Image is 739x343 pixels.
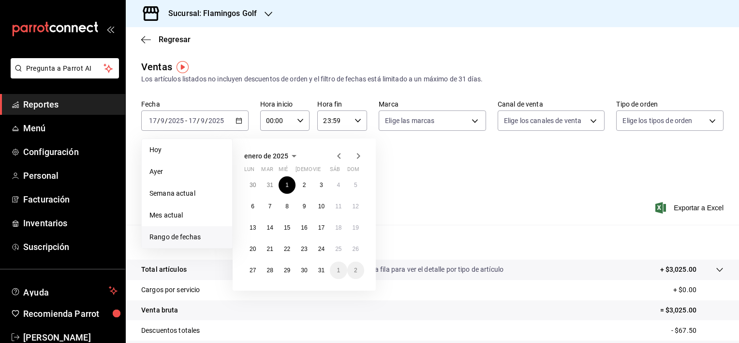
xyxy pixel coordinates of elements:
[141,236,724,248] p: Resumen
[23,98,118,111] span: Reportes
[313,166,321,176] abbr: viernes
[159,35,191,44] span: Regresar
[385,116,434,125] span: Elige las marcas
[261,166,273,176] abbr: martes
[279,262,296,279] button: 29 de enero de 2025
[23,217,118,230] span: Inventarios
[244,198,261,215] button: 6 de enero de 2025
[335,224,341,231] abbr: 18 de enero de 2025
[141,305,178,315] p: Venta bruta
[337,182,340,188] abbr: 4 de enero de 2025
[301,267,307,274] abbr: 30 de enero de 2025
[165,117,168,125] span: /
[285,203,289,210] abbr: 8 de enero de 2025
[335,246,341,252] abbr: 25 de enero de 2025
[149,145,224,155] span: Hoy
[284,267,290,274] abbr: 29 de enero de 2025
[7,70,119,80] a: Pregunta a Parrot AI
[157,117,160,125] span: /
[354,182,357,188] abbr: 5 de enero de 2025
[296,198,312,215] button: 9 de enero de 2025
[141,285,200,295] p: Cargos por servicio
[205,117,208,125] span: /
[261,240,278,258] button: 21 de enero de 2025
[148,117,157,125] input: --
[347,219,364,236] button: 19 de enero de 2025
[141,101,249,108] label: Fecha
[106,25,114,33] button: open_drawer_menu
[296,240,312,258] button: 23 de enero de 2025
[301,224,307,231] abbr: 16 de enero de 2025
[260,101,310,108] label: Hora inicio
[261,262,278,279] button: 28 de enero de 2025
[673,285,724,295] p: + $0.00
[23,307,118,320] span: Recomienda Parrot
[657,202,724,214] button: Exportar a Excel
[244,176,261,194] button: 30 de diciembre de 2024
[330,166,340,176] abbr: sábado
[318,267,325,274] abbr: 31 de enero de 2025
[250,246,256,252] abbr: 20 de enero de 2025
[141,35,191,44] button: Regresar
[353,203,359,210] abbr: 12 de enero de 2025
[185,117,187,125] span: -
[313,176,330,194] button: 3 de enero de 2025
[244,152,288,160] span: enero de 2025
[303,203,306,210] abbr: 9 de enero de 2025
[266,267,273,274] abbr: 28 de enero de 2025
[23,285,105,296] span: Ayuda
[279,176,296,194] button: 1 de enero de 2025
[250,182,256,188] abbr: 30 de diciembre de 2024
[343,265,503,275] p: Da clic en la fila para ver el detalle por tipo de artículo
[303,182,306,188] abbr: 2 de enero de 2025
[250,267,256,274] abbr: 27 de enero de 2025
[354,267,357,274] abbr: 2 de febrero de 2025
[320,182,323,188] abbr: 3 de enero de 2025
[285,182,289,188] abbr: 1 de enero de 2025
[168,117,184,125] input: ----
[244,150,300,162] button: enero de 2025
[301,246,307,252] abbr: 23 de enero de 2025
[266,224,273,231] abbr: 14 de enero de 2025
[244,240,261,258] button: 20 de enero de 2025
[141,265,187,275] p: Total artículos
[141,60,172,74] div: Ventas
[622,116,692,125] span: Elige los tipos de orden
[318,224,325,231] abbr: 17 de enero de 2025
[313,198,330,215] button: 10 de enero de 2025
[330,176,347,194] button: 4 de enero de 2025
[141,326,200,336] p: Descuentos totales
[347,198,364,215] button: 12 de enero de 2025
[318,203,325,210] abbr: 10 de enero de 2025
[279,219,296,236] button: 15 de enero de 2025
[197,117,200,125] span: /
[279,166,288,176] abbr: miércoles
[498,101,605,108] label: Canal de venta
[347,176,364,194] button: 5 de enero de 2025
[23,169,118,182] span: Personal
[23,193,118,206] span: Facturación
[149,188,224,199] span: Semana actual
[335,203,341,210] abbr: 11 de enero de 2025
[296,176,312,194] button: 2 de enero de 2025
[250,224,256,231] abbr: 13 de enero de 2025
[261,176,278,194] button: 31 de diciembre de 2024
[141,74,724,84] div: Los artículos listados no incluyen descuentos de orden y el filtro de fechas está limitado a un m...
[261,219,278,236] button: 14 de enero de 2025
[23,122,118,135] span: Menú
[296,166,353,176] abbr: jueves
[660,265,696,275] p: + $3,025.00
[177,61,189,73] img: Tooltip marker
[244,262,261,279] button: 27 de enero de 2025
[284,224,290,231] abbr: 15 de enero de 2025
[330,198,347,215] button: 11 de enero de 2025
[313,262,330,279] button: 31 de enero de 2025
[337,267,340,274] abbr: 1 de febrero de 2025
[149,232,224,242] span: Rango de fechas
[313,219,330,236] button: 17 de enero de 2025
[266,246,273,252] abbr: 21 de enero de 2025
[23,145,118,158] span: Configuración
[284,246,290,252] abbr: 22 de enero de 2025
[660,305,724,315] p: = $3,025.00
